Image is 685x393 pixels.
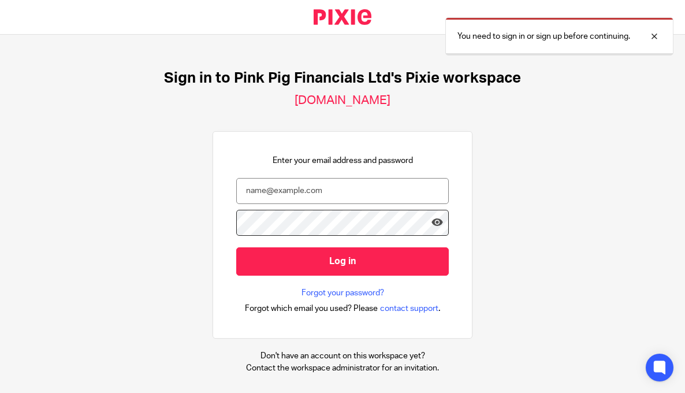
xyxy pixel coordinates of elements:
[295,93,390,108] h2: [DOMAIN_NAME]
[246,362,439,374] p: Contact the workspace administrator for an invitation.
[236,247,449,276] input: Log in
[245,303,378,314] span: Forgot which email you used? Please
[236,178,449,204] input: name@example.com
[164,69,521,87] h1: Sign in to Pink Pig Financials Ltd's Pixie workspace
[246,350,439,362] p: Don't have an account on this workspace yet?
[457,31,630,42] p: You need to sign in or sign up before continuing.
[245,302,441,315] div: .
[273,155,413,166] p: Enter your email address and password
[301,287,384,299] a: Forgot your password?
[380,303,438,314] span: contact support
